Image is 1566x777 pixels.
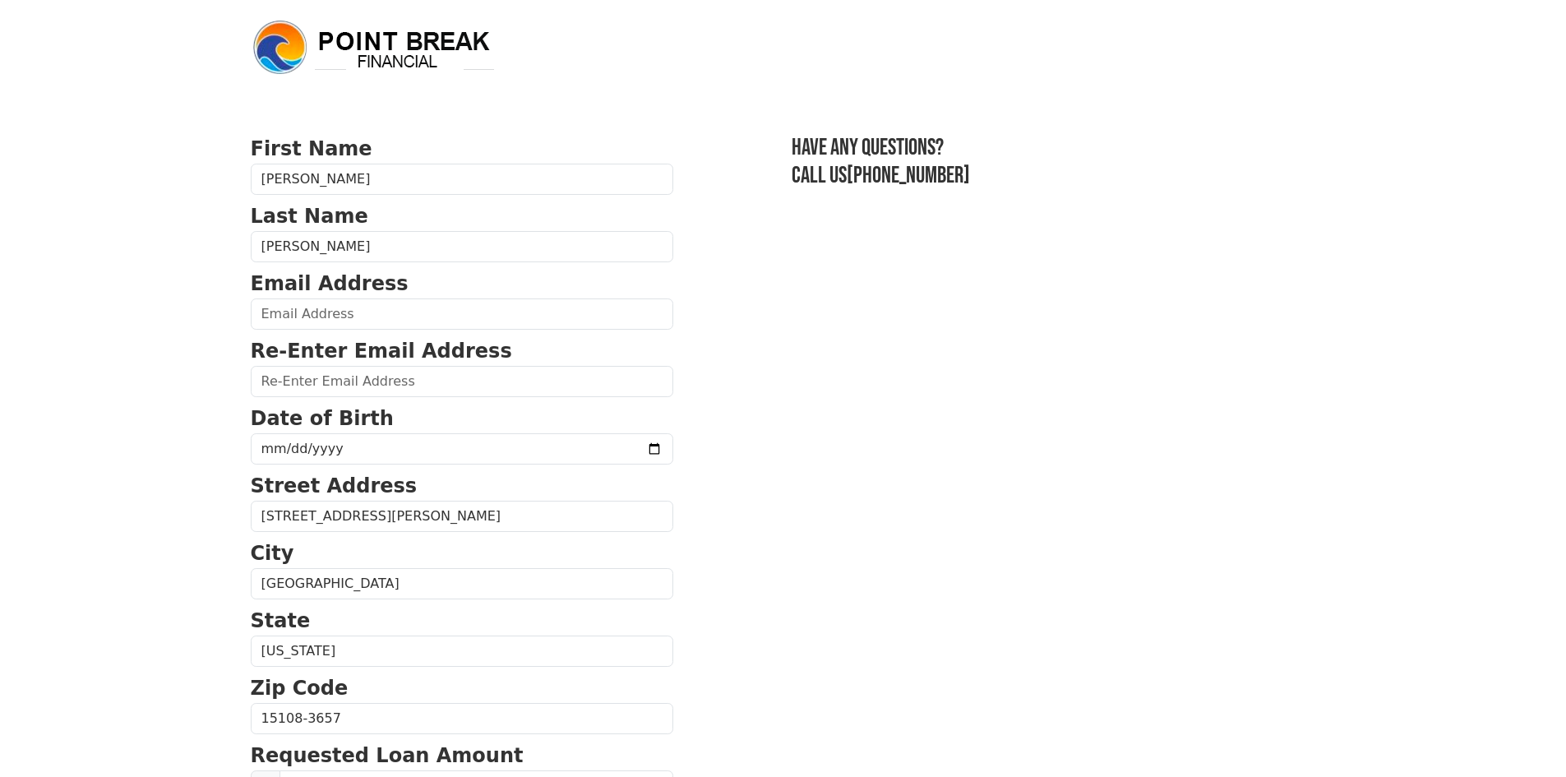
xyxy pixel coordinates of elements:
h3: Have any questions? [792,134,1316,162]
a: [PHONE_NUMBER] [847,162,970,189]
strong: Last Name [251,205,368,228]
h3: Call us [792,162,1316,190]
input: Zip Code [251,703,673,734]
input: City [251,568,673,599]
strong: Zip Code [251,677,349,700]
strong: State [251,609,311,632]
input: Email Address [251,298,673,330]
strong: Date of Birth [251,407,394,430]
input: Last Name [251,231,673,262]
strong: City [251,542,294,565]
strong: Requested Loan Amount [251,744,524,767]
input: Street Address [251,501,673,532]
strong: Re-Enter Email Address [251,340,512,363]
img: logo.png [251,18,497,77]
input: First Name [251,164,673,195]
strong: Street Address [251,474,418,497]
input: Re-Enter Email Address [251,366,673,397]
strong: Email Address [251,272,409,295]
strong: First Name [251,137,372,160]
